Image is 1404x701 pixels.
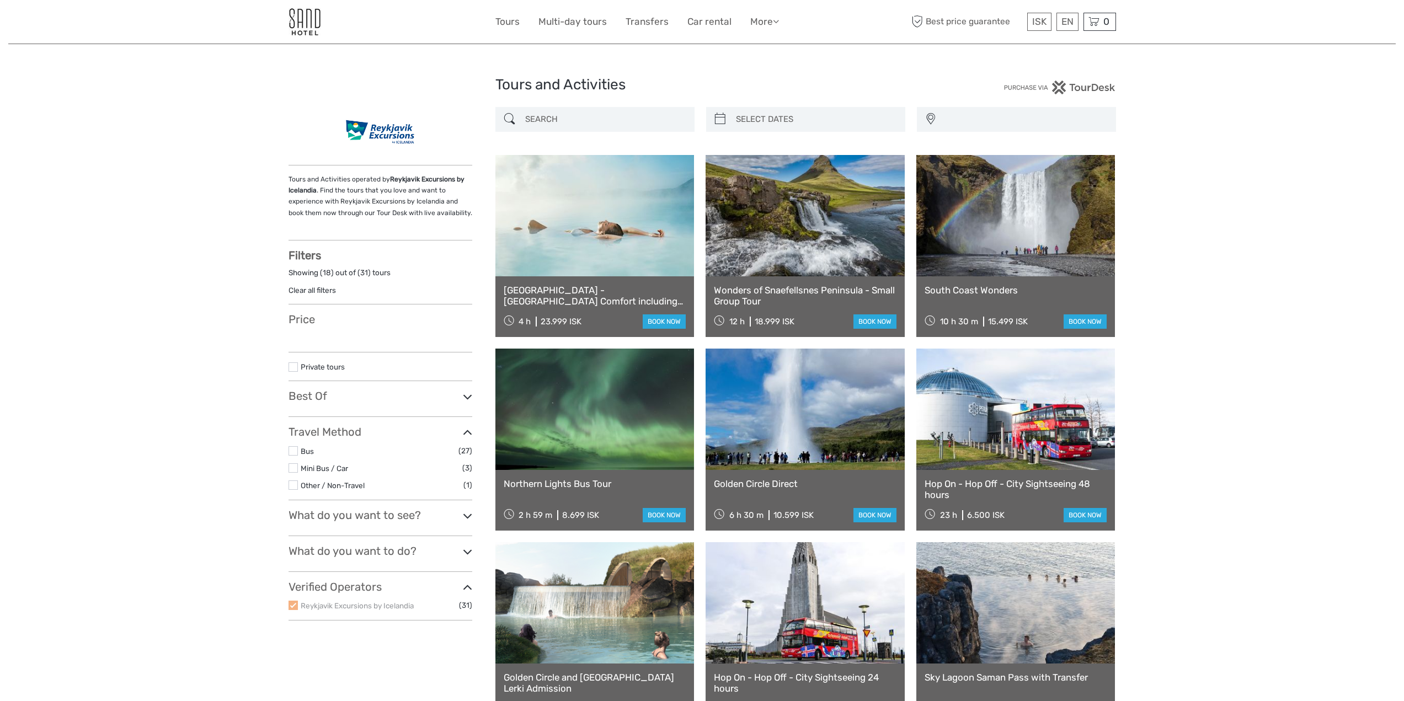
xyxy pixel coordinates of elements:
[504,672,686,694] a: Golden Circle and [GEOGRAPHIC_DATA] Lerki Admission
[541,317,581,327] div: 23.999 ISK
[1102,16,1111,27] span: 0
[495,76,909,94] h1: Tours and Activities
[504,478,686,489] a: Northern Lights Bus Tour
[289,8,321,35] img: 186-9edf1c15-b972-4976-af38-d04df2434085_logo_small.jpg
[940,317,978,327] span: 10 h 30 m
[1032,16,1047,27] span: ISK
[1056,13,1079,31] div: EN
[988,317,1028,327] div: 15.499 ISK
[301,481,365,490] a: Other / Non-Travel
[853,314,896,329] a: book now
[301,601,414,610] a: Reykjavik Excursions by Icelandia
[289,580,472,593] h3: Verified Operators
[289,425,472,438] h3: Travel Method
[289,313,472,326] h3: Price
[750,14,779,30] a: More
[967,510,1005,520] div: 6.500 ISK
[289,267,472,285] div: Showing ( ) out of ( ) tours
[301,362,345,371] a: Private tours
[323,267,331,278] label: 18
[626,14,669,30] a: Transfers
[643,508,686,522] a: book now
[538,14,607,30] a: Multi-day tours
[729,510,764,520] span: 6 h 30 m
[521,110,689,129] input: SEARCH
[289,389,472,403] h3: Best Of
[940,510,957,520] span: 23 h
[458,445,472,457] span: (27)
[925,672,1107,683] a: Sky Lagoon Saman Pass with Transfer
[732,110,900,129] input: SELECT DATES
[301,464,348,473] a: Mini Bus / Car
[687,14,732,30] a: Car rental
[925,478,1107,501] a: Hop On - Hop Off - City Sightseeing 48 hours
[773,510,814,520] div: 10.599 ISK
[755,317,794,327] div: 18.999 ISK
[289,174,472,219] p: Tours and Activities operated by . Find the tours that you love and want to experience with Reykj...
[459,599,472,612] span: (31)
[562,510,599,520] div: 8.699 ISK
[495,14,520,30] a: Tours
[1003,81,1115,94] img: PurchaseViaTourDesk.png
[360,267,368,278] label: 31
[289,544,472,558] h3: What do you want to do?
[504,285,686,307] a: [GEOGRAPHIC_DATA] - [GEOGRAPHIC_DATA] Comfort including admission
[909,13,1024,31] span: Best price guarantee
[1064,508,1107,522] a: book now
[289,175,465,194] strong: Reykjavik Excursions by Icelandia
[289,509,472,522] h3: What do you want to see?
[853,508,896,522] a: book now
[925,285,1107,296] a: South Coast Wonders
[714,478,896,489] a: Golden Circle Direct
[519,510,552,520] span: 2 h 59 m
[463,479,472,491] span: (1)
[519,317,531,327] span: 4 h
[714,285,896,307] a: Wonders of Snaefellsnes Peninsula - Small Group Tour
[289,286,336,295] a: Clear all filters
[1064,314,1107,329] a: book now
[301,447,314,456] a: Bus
[336,107,425,157] img: 1-37-41e640b3-0ca2-4459-8c09-d757b2fc55e1_logo_thumbnail.png
[462,462,472,474] span: (3)
[643,314,686,329] a: book now
[729,317,745,327] span: 12 h
[289,249,321,262] strong: Filters
[714,672,896,694] a: Hop On - Hop Off - City Sightseeing 24 hours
